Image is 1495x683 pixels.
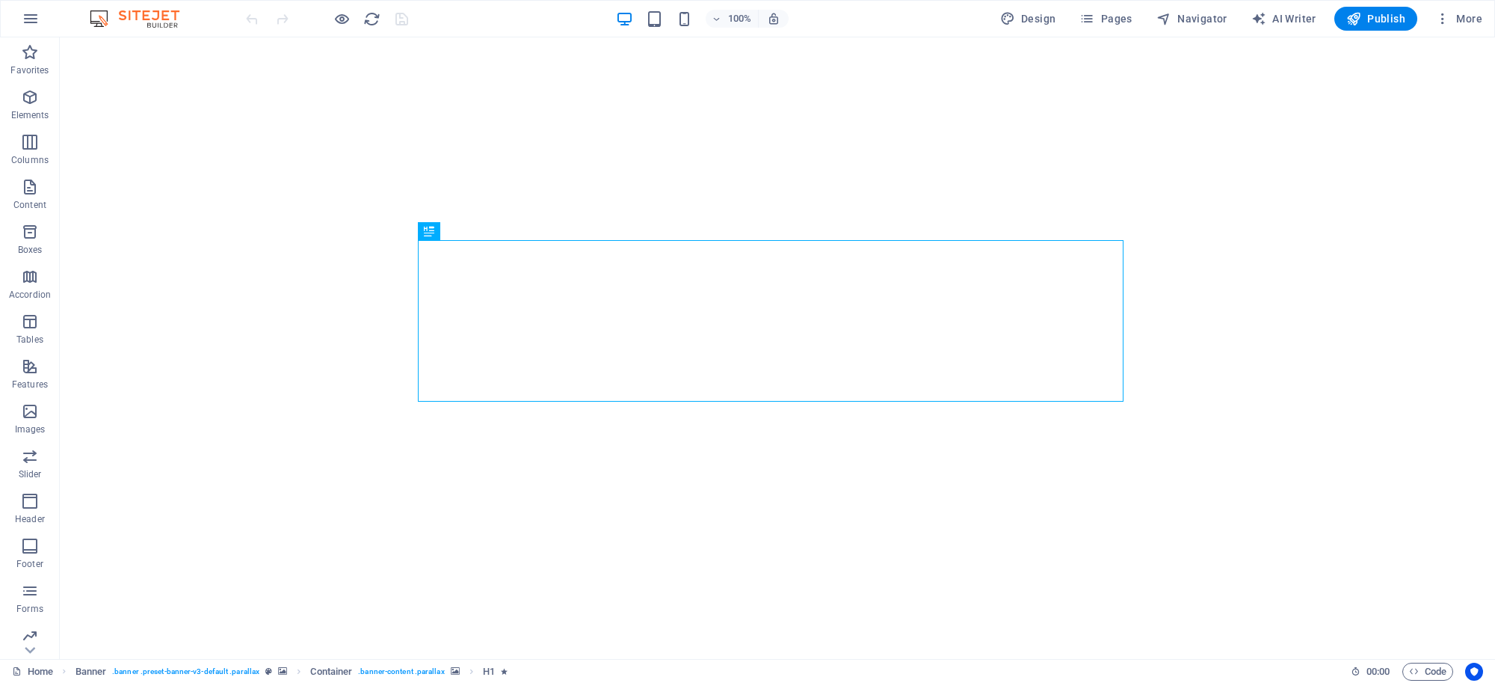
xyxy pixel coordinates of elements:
[1073,7,1138,31] button: Pages
[501,667,508,676] i: Element contains an animation
[1435,11,1482,26] span: More
[15,423,46,435] p: Images
[15,513,45,525] p: Header
[75,663,107,681] span: Click to select. Double-click to edit
[363,10,380,28] button: reload
[1465,663,1483,681] button: Usercentrics
[1409,663,1446,681] span: Code
[18,244,43,256] p: Boxes
[1351,663,1390,681] h6: Session time
[19,468,42,480] p: Slider
[11,109,49,121] p: Elements
[363,10,380,28] i: Reload page
[1429,7,1488,31] button: More
[12,663,53,681] a: Click to cancel selection. Double-click to open Pages
[451,667,460,676] i: This element contains a background
[706,10,759,28] button: 100%
[1346,11,1405,26] span: Publish
[1377,666,1379,677] span: :
[310,663,352,681] span: Click to select. Double-click to edit
[9,289,51,301] p: Accordion
[483,663,495,681] span: Click to select. Double-click to edit
[1079,11,1132,26] span: Pages
[12,379,48,390] p: Features
[16,558,43,570] p: Footer
[86,10,198,28] img: Editor Logo
[1156,11,1227,26] span: Navigator
[13,199,46,211] p: Content
[278,667,287,676] i: This element contains a background
[1000,11,1056,26] span: Design
[1366,663,1390,681] span: 00 00
[994,7,1062,31] div: Design (Ctrl+Alt+Y)
[994,7,1062,31] button: Design
[16,334,43,346] p: Tables
[728,10,752,28] h6: 100%
[75,663,508,681] nav: breadcrumb
[112,663,259,681] span: . banner .preset-banner-v3-default .parallax
[333,10,351,28] button: Click here to leave preview mode and continue editing
[10,64,49,76] p: Favorites
[16,603,43,615] p: Forms
[265,667,272,676] i: This element is a customizable preset
[1251,11,1316,26] span: AI Writer
[767,12,780,25] i: On resize automatically adjust zoom level to fit chosen device.
[358,663,444,681] span: . banner-content .parallax
[1402,663,1453,681] button: Code
[11,154,49,166] p: Columns
[1334,7,1417,31] button: Publish
[1150,7,1233,31] button: Navigator
[1245,7,1322,31] button: AI Writer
